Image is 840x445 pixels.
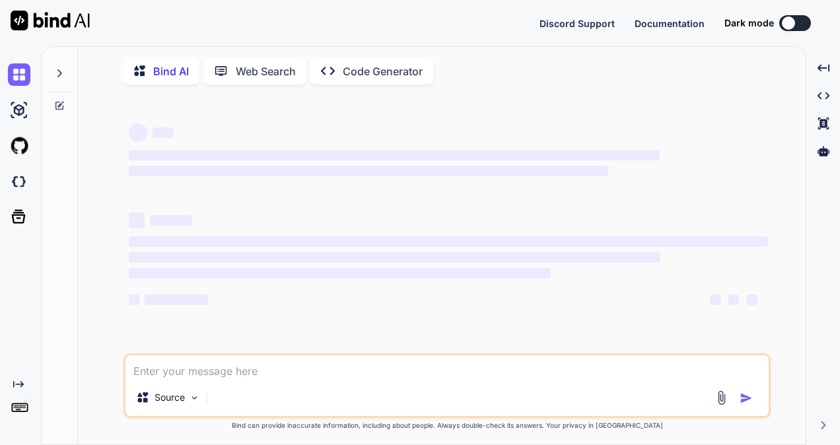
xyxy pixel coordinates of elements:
p: Bind AI [153,63,189,79]
span: ‌ [747,294,757,305]
span: ‌ [129,150,659,160]
p: Code Generator [343,63,423,79]
span: ‌ [153,127,174,138]
p: Web Search [236,63,296,79]
span: ‌ [129,166,608,176]
p: Bind can provide inaccurate information, including about people. Always double-check its answers.... [123,421,771,430]
span: Discord Support [540,18,615,29]
span: Dark mode [724,17,774,30]
img: attachment [714,390,729,405]
span: ‌ [129,252,659,263]
p: Source [155,391,185,404]
span: ‌ [150,215,192,226]
img: Bind AI [11,11,90,30]
span: ‌ [129,236,768,247]
img: ai-studio [8,99,30,121]
span: ‌ [728,294,739,305]
span: ‌ [129,123,147,142]
img: Pick Models [189,392,200,403]
span: ‌ [129,213,145,228]
span: Documentation [635,18,705,29]
span: ‌ [129,294,139,305]
img: darkCloudIdeIcon [8,170,30,193]
span: ‌ [129,268,551,279]
img: githubLight [8,135,30,157]
button: Documentation [635,17,705,30]
img: icon [740,392,753,405]
img: chat [8,63,30,86]
button: Discord Support [540,17,615,30]
span: ‌ [145,294,208,305]
span: ‌ [710,294,720,305]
